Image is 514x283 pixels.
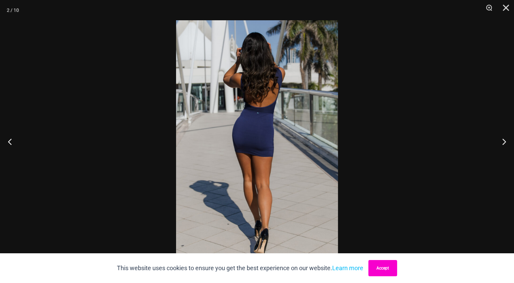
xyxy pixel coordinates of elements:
[176,20,338,263] img: Desire Me Navy 5192 Dress 09
[489,125,514,158] button: Next
[332,264,363,272] a: Learn more
[117,263,363,273] p: This website uses cookies to ensure you get the best experience on our website.
[368,260,397,276] button: Accept
[7,5,19,15] div: 2 / 10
